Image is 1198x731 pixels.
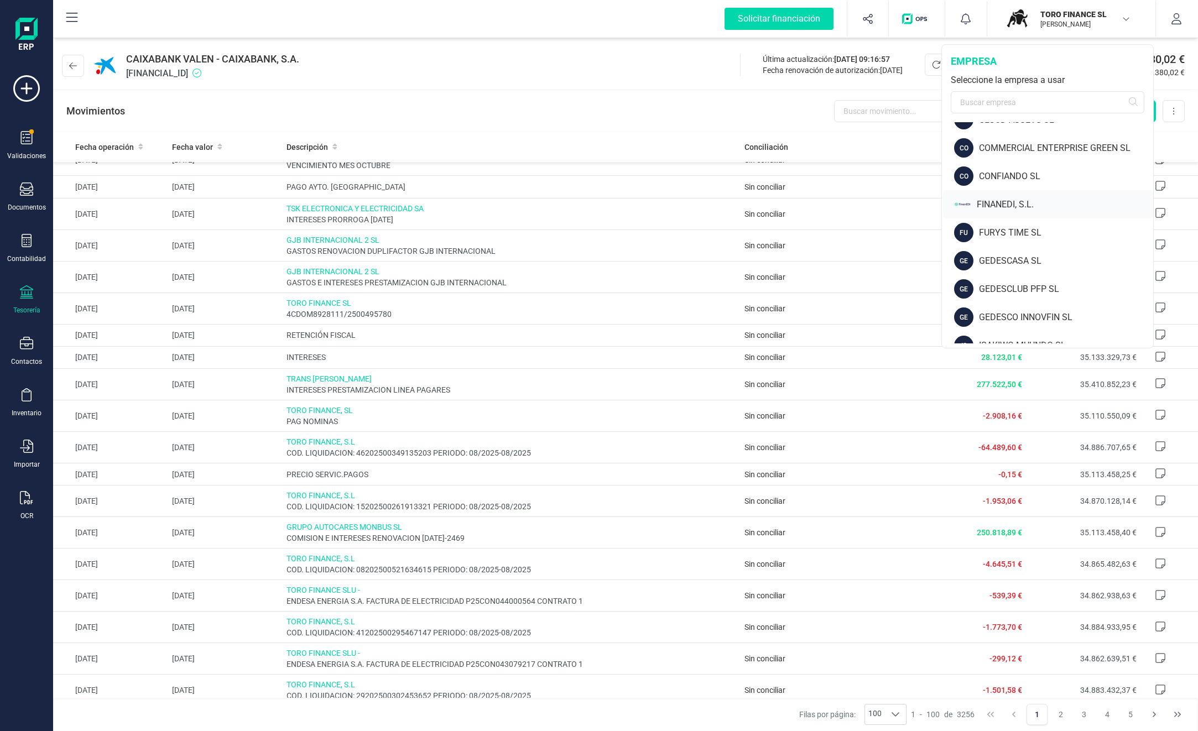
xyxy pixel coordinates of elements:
div: OCR [20,511,33,520]
span: GJB INTERNACIONAL 2 SL [287,266,736,277]
td: [DATE] [168,229,282,261]
div: Tesorería [13,306,40,315]
div: Inventario [12,409,41,417]
button: Last Page [1167,704,1188,725]
td: [DATE] [168,485,282,517]
div: COMMERCIAL ENTERPRISE GREEN SL [979,142,1153,155]
span: -299,12 € [989,654,1022,663]
div: GEDESCLUB PFP SL [979,283,1153,296]
td: 34.884.933,95 € [1027,612,1141,643]
span: PAG NOMINAS [287,416,736,427]
span: COD. LIQUIDACION: 15202500261913321 PERIODO: 08/2025-08/2025 [287,501,736,512]
span: Sin conciliar [744,182,785,191]
td: [DATE] [168,612,282,643]
span: Sin conciliar [744,273,785,281]
td: [DATE] [168,400,282,432]
td: 35.410.852,23 € [1027,369,1141,400]
span: INTERESES PRESTAMIZACION LINEA PAGARES [287,384,736,395]
span: TORO FINANCE SL [287,297,736,309]
span: Sin conciliar [744,591,785,600]
button: Page 5 [1120,704,1141,725]
span: TORO FINANCE SLU - [287,648,736,659]
span: PAGO AYTO. [GEOGRAPHIC_DATA] [287,181,736,192]
span: CAIXABANK VALEN - CAIXABANK, S.A. [126,51,299,67]
span: GJB INTERNACIONAL 2 SL [287,234,736,246]
span: ENDESA ENERGIA S.A. FACTURA DE ELECTRICIDAD P25CON043079217 CONTRATO 1 [287,659,736,670]
div: Fecha renovación de autorización: [763,65,903,76]
td: 35.113.458,25 € [1027,463,1141,485]
td: [DATE] [168,261,282,293]
td: [DATE] [168,675,282,706]
span: Sin conciliar [744,654,785,663]
td: [DATE] [168,580,282,612]
span: Sin conciliar [744,241,785,250]
td: 34.870.128,14 € [1027,485,1141,517]
div: Contactos [11,357,42,366]
span: TSK ELECTRONICA Y ELECTRICIDAD SA [287,203,736,214]
td: 35.110.550,09 € [1027,400,1141,432]
span: de [944,709,952,720]
td: [DATE] [168,549,282,580]
div: Filas por página: [799,704,907,725]
span: Fecha operación [75,142,134,153]
span: VENCIMIENTO MES OCTUBRE [287,160,736,171]
span: COD. LIQUIDACION: 46202500349135203 PERIODO: 08/2025-08/2025 [287,447,736,458]
span: Conciliación [744,142,788,153]
div: FURYS TIME SL [979,226,1153,239]
td: [DATE] [53,612,168,643]
button: Logo de OPS [895,1,938,36]
span: TORO FINANCE, SL [287,405,736,416]
img: Logo Finanedi [15,18,38,53]
span: TRANS [PERSON_NAME] [287,373,736,384]
span: Descripción [287,142,328,153]
button: TOTORO FINANCE SL[PERSON_NAME] [1001,1,1142,36]
div: Documentos [8,203,46,212]
span: PRECIO SERVIC.PAGOS [287,469,736,480]
span: TORO FINANCE, S.L [287,679,736,690]
div: GEDESCASA SL [979,254,1153,268]
td: [DATE] [53,675,168,706]
span: 4CDOM8928111/2500495780 [287,309,736,320]
td: [DATE] [168,293,282,324]
td: [DATE] [53,229,168,261]
div: ISAKIWO MUUNDO SL [979,339,1153,352]
div: GE [954,279,973,299]
span: 28.123,01 € [981,353,1022,362]
div: CO [954,166,973,186]
div: Contabilidad [7,254,46,263]
td: 34.865.482,63 € [1027,549,1141,580]
span: COD. LIQUIDACION: 08202500521634615 PERIODO: 08/2025-08/2025 [287,564,736,575]
span: -539,39 € [989,591,1022,600]
span: Sin conciliar [744,304,785,313]
p: [PERSON_NAME] [1040,20,1129,29]
img: Logo de OPS [902,13,931,24]
td: [DATE] [168,432,282,463]
span: TORO FINANCE, S.L [287,436,736,447]
span: -64.489,60 € [978,443,1022,452]
button: Actualizar [925,54,989,76]
div: IS [954,336,973,355]
span: 277.522,50 € [977,380,1022,389]
td: [DATE] [53,176,168,198]
span: [FINANCIAL_ID] [126,67,299,80]
span: INTERESES [287,352,736,363]
span: Sin conciliar [744,560,785,568]
button: Next Page [1144,704,1165,725]
div: empresa [951,54,1144,69]
span: [DATE] [880,66,903,75]
span: INTERESES PRORROGA [DATE] [287,214,736,225]
td: [DATE] [53,198,168,229]
td: [DATE] [53,549,168,580]
td: 35.133.329,73 € [1027,346,1141,368]
td: [DATE] [53,643,168,675]
button: First Page [980,704,1001,725]
span: Sin conciliar [744,623,785,631]
span: COMISION E INTERESES RENOVACION [DATE]-2469 [287,532,736,544]
td: 34.862.639,51 € [1027,643,1141,675]
td: [DATE] [53,517,168,549]
td: [DATE] [168,324,282,346]
div: GE [954,251,973,270]
td: [DATE] [53,463,168,485]
span: -4.645,51 € [983,560,1022,568]
span: -2.908,16 € [983,411,1022,420]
